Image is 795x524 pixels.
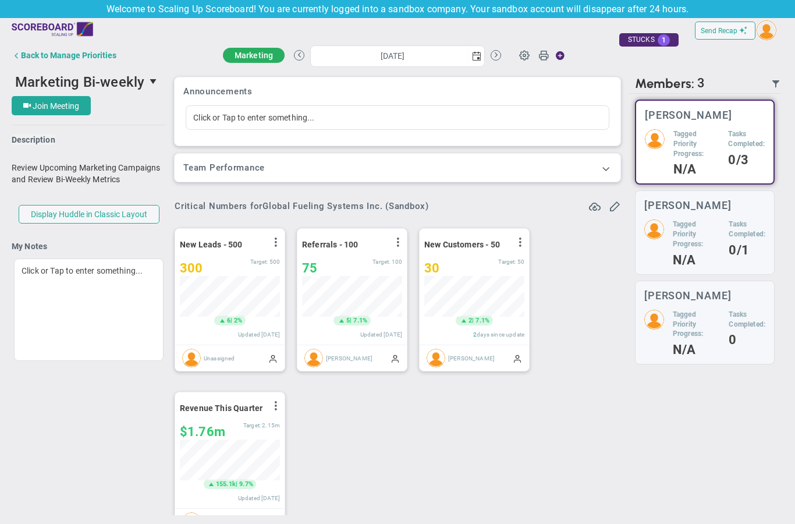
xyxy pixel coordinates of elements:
span: Global Fueling Systems Inc. (Sandbox) [262,201,429,211]
span: Refresh Data [589,199,601,211]
span: Huddle Settings [513,44,535,66]
button: Display Huddle in Classic Layout [19,205,159,224]
h3: Team Performance [183,162,612,173]
span: 6 [227,316,230,325]
span: 7.1% [354,317,368,324]
span: 1 [658,34,670,46]
span: 500 [269,259,280,265]
h5: Tagged Priority Progress: [673,219,721,249]
h5: Tasks Completed: [728,129,765,149]
span: Members: [635,76,694,91]
span: 9.7% [240,480,254,488]
span: 75 [302,261,317,275]
div: Click or Tap to enter something... [14,259,164,361]
span: 155.1k [216,480,236,489]
span: Updated [DATE] [238,495,280,501]
h5: Tagged Priority Progress: [673,129,720,158]
div: STUCKS [619,33,679,47]
span: Manually Updated [268,353,278,363]
span: 100 [392,259,402,265]
span: Manually Updated [391,353,400,363]
span: Marketing Bi-weekly [15,74,144,90]
span: $1,758,367 [180,424,225,439]
span: Referrals - 100 [302,240,358,249]
img: Unassigned [182,349,201,367]
span: Join Meeting [33,101,79,111]
span: 2% [234,317,242,324]
span: days since update [477,331,524,338]
span: 3 [697,76,705,91]
span: 2 [469,316,472,325]
span: | [236,480,237,488]
span: 7.1% [476,317,490,324]
span: New Leads - 500 [180,240,242,249]
span: [PERSON_NAME] [326,355,372,362]
img: 209904.Person.photo [645,129,665,149]
span: Marketing [235,51,273,60]
h4: 0/3 [728,155,765,165]
span: 300 [180,261,203,275]
span: Unassigned [204,355,235,362]
h5: Tagged Priority Progress: [673,310,721,339]
h4: N/A [673,164,720,175]
div: Back to Manage Priorities [21,51,116,60]
span: 50 [517,259,524,265]
div: Critical Numbers for [175,201,432,211]
h4: 0/1 [729,245,765,256]
span: | [230,317,232,324]
h4: N/A [673,255,721,265]
span: Target: [499,259,516,265]
p: Review Upcoming Marketing Campaigns and Review Bi-Weekly Metrics [12,162,166,185]
h3: [PERSON_NAME] [644,200,732,211]
h4: N/A [673,345,721,355]
span: 5 [346,316,350,325]
span: | [350,317,352,324]
span: select [144,72,164,91]
span: Send Recap [701,27,737,35]
button: Send Recap [695,22,755,40]
span: Updated [DATE] [238,331,280,338]
span: [PERSON_NAME] [448,355,495,362]
span: Edit or Add Critical Numbers [609,200,620,211]
span: Target: [250,259,268,265]
button: Join Meeting [12,96,91,115]
img: Katie Williams [304,349,323,367]
img: 209909.Person.photo [644,310,664,330]
button: Back to Manage Priorities [12,44,116,67]
h5: Tasks Completed: [729,219,765,239]
img: 209904.Person.photo [757,20,776,40]
h3: [PERSON_NAME] [644,290,732,301]
span: 2,154,350 [262,422,280,429]
div: Click or Tap to enter something... [186,105,609,130]
img: Miguel Cabrera [427,349,445,367]
span: Print Huddle [538,49,549,66]
span: Description [12,135,55,144]
span: Filter Updated Members [771,79,780,88]
span: Updated [DATE] [360,331,402,338]
span: 30 [424,261,439,275]
h3: Announcements [183,86,612,97]
span: Manually Updated [513,353,522,363]
span: Revenue This Quarter [180,403,262,413]
h4: My Notes [12,241,166,252]
span: Action Button [550,48,565,63]
h4: 0 [729,335,765,345]
span: 2 [473,331,477,338]
img: scalingup-logo.svg [12,17,93,41]
span: Target: [372,259,390,265]
img: 209907.Person.photo [644,219,664,239]
span: Target: [243,422,261,429]
span: select [468,46,484,66]
span: New Customers - 50 [424,240,500,249]
h5: Tasks Completed: [729,310,765,330]
span: | [472,317,474,324]
h3: [PERSON_NAME] [645,109,732,121]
